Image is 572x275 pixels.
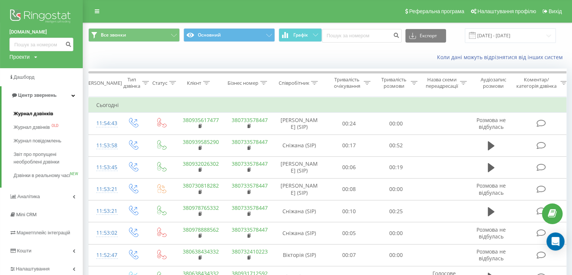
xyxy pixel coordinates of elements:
[14,124,50,131] span: Журнал дзвінків
[96,116,111,131] div: 11:54:43
[232,226,268,233] a: 380733578447
[9,53,30,61] div: Проекти
[183,226,219,233] a: 380978888562
[14,137,61,145] span: Журнал повідомлень
[326,156,373,178] td: 00:06
[273,178,326,200] td: [PERSON_NAME] (SIP)
[278,80,309,86] div: Співробітник
[17,248,31,254] span: Кошти
[232,116,268,124] a: 380733578447
[14,134,83,148] a: Журнал повідомлень
[16,212,36,217] span: Mini CRM
[273,156,326,178] td: [PERSON_NAME] (SIP)
[373,244,420,266] td: 00:00
[326,222,373,244] td: 00:05
[183,138,219,145] a: 380939585290
[379,76,409,89] div: Тривалість розмови
[273,200,326,222] td: Сніжана (SIP)
[409,8,464,14] span: Реферальна програма
[326,113,373,134] td: 00:24
[437,53,566,61] a: Коли дані можуть відрізнятися вiд інших систем
[187,80,201,86] div: Клієнт
[426,76,458,89] div: Назва схеми переадресації
[84,80,122,86] div: [PERSON_NAME]
[326,244,373,266] td: 00:07
[326,178,373,200] td: 00:08
[373,156,420,178] td: 00:19
[14,107,83,121] a: Журнал дзвінків
[279,28,322,42] button: Графік
[96,248,111,263] div: 11:52:47
[373,200,420,222] td: 00:25
[9,8,73,26] img: Ringostat logo
[14,172,70,179] span: Дзвінки в реальному часі
[326,200,373,222] td: 00:10
[373,222,420,244] td: 00:00
[14,148,83,169] a: Звіт про пропущені необроблені дзвінки
[88,28,180,42] button: Все звонки
[96,182,111,197] div: 11:53:21
[96,160,111,175] div: 11:53:45
[326,134,373,156] td: 00:17
[228,80,258,86] div: Бізнес номер
[332,76,362,89] div: Тривалість очікування
[9,28,73,36] a: [DOMAIN_NAME]
[273,244,326,266] td: Вікторія (SIP)
[14,121,83,134] a: Журнал дзвінківOLD
[232,138,268,145] a: 380733578447
[2,86,83,104] a: Центр звернень
[183,182,219,189] a: 380730818282
[14,110,53,118] span: Журнал дзвінків
[475,76,511,89] div: Аудіозапис розмови
[183,160,219,167] a: 380932026302
[232,204,268,211] a: 380733578447
[273,222,326,244] td: Сніжана (SIP)
[183,116,219,124] a: 380935617477
[232,182,268,189] a: 380733578447
[17,194,40,199] span: Аналiтика
[232,248,268,255] a: 380732410223
[476,226,506,240] span: Розмова не відбулась
[17,230,70,235] span: Маркетплейс інтеграцій
[14,169,83,182] a: Дзвінки в реальному часіNEW
[96,138,111,153] div: 11:53:58
[89,98,570,113] td: Сьогодні
[14,74,35,80] span: Дашборд
[373,113,420,134] td: 00:00
[96,226,111,240] div: 11:53:02
[183,248,219,255] a: 380638434332
[549,8,562,14] span: Вихід
[152,80,167,86] div: Статус
[273,113,326,134] td: [PERSON_NAME] (SIP)
[476,116,506,130] span: Розмова не відбулась
[18,92,56,98] span: Центр звернень
[184,28,275,42] button: Основний
[373,134,420,156] td: 00:52
[96,204,111,218] div: 11:53:21
[322,29,402,43] input: Пошук за номером
[514,76,558,89] div: Коментар/категорія дзвінка
[101,32,126,38] span: Все звонки
[293,32,308,38] span: Графік
[405,29,446,43] button: Експорт
[373,178,420,200] td: 00:00
[9,38,73,51] input: Пошук за номером
[183,204,219,211] a: 380978765332
[123,76,140,89] div: Тип дзвінка
[476,248,506,262] span: Розмова не відбулась
[546,232,564,251] div: Open Intercom Messenger
[273,134,326,156] td: Сніжана (SIP)
[14,151,79,166] span: Звіт про пропущені необроблені дзвінки
[232,160,268,167] a: 380733578447
[476,182,506,196] span: Розмова не відбулась
[477,8,536,14] span: Налаштування профілю
[16,266,50,272] span: Налаштування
